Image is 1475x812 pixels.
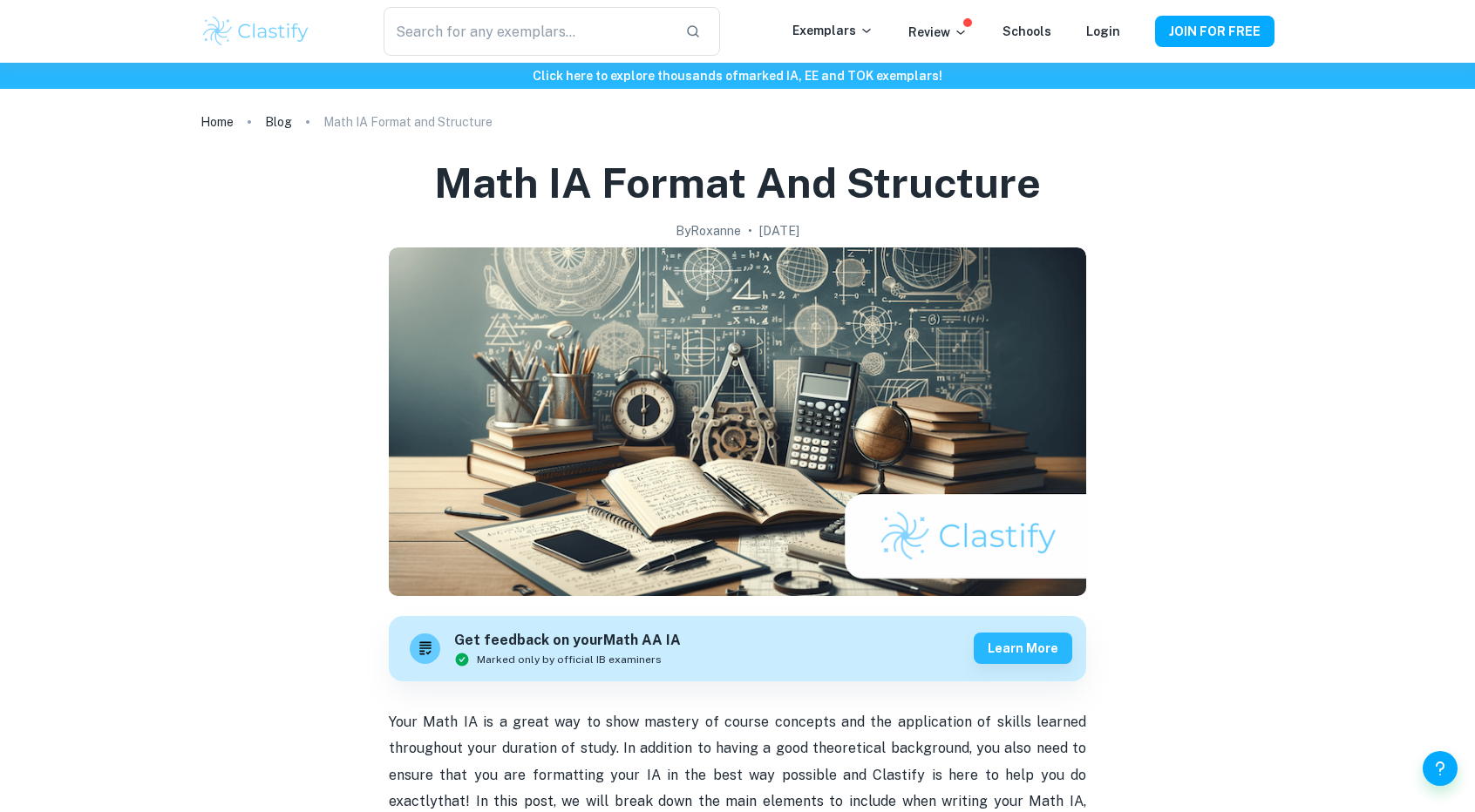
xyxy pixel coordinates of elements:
h6: Get feedback on your Math AA IA [454,630,681,652]
h1: Math IA Format and Structure [434,155,1041,211]
a: Home [201,110,234,134]
input: Search for any exemplars... [384,7,671,56]
img: Clastify logo [201,14,311,49]
p: Exemplars [792,21,873,40]
a: Get feedback on yourMath AA IAMarked only by official IB examinersLearn more [389,616,1086,681]
a: Schools [1003,24,1051,38]
button: Learn more [974,633,1072,664]
a: Login [1086,24,1120,38]
p: • [748,221,752,240]
button: Help and Feedback [1423,751,1458,786]
button: JOIN FOR FREE [1155,16,1274,47]
p: Review [908,23,968,42]
span: Marked only by official IB examiners [477,652,662,667]
a: Blog [265,110,292,134]
h2: [DATE] [759,221,799,240]
h2: By Roxanne [676,221,741,240]
h6: Click here to explore thousands of marked IA, EE and TOK exemplars ! [3,66,1472,85]
p: Math IA Format and Structure [323,112,493,132]
img: Math IA Format and Structure cover image [389,247,1086,596]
